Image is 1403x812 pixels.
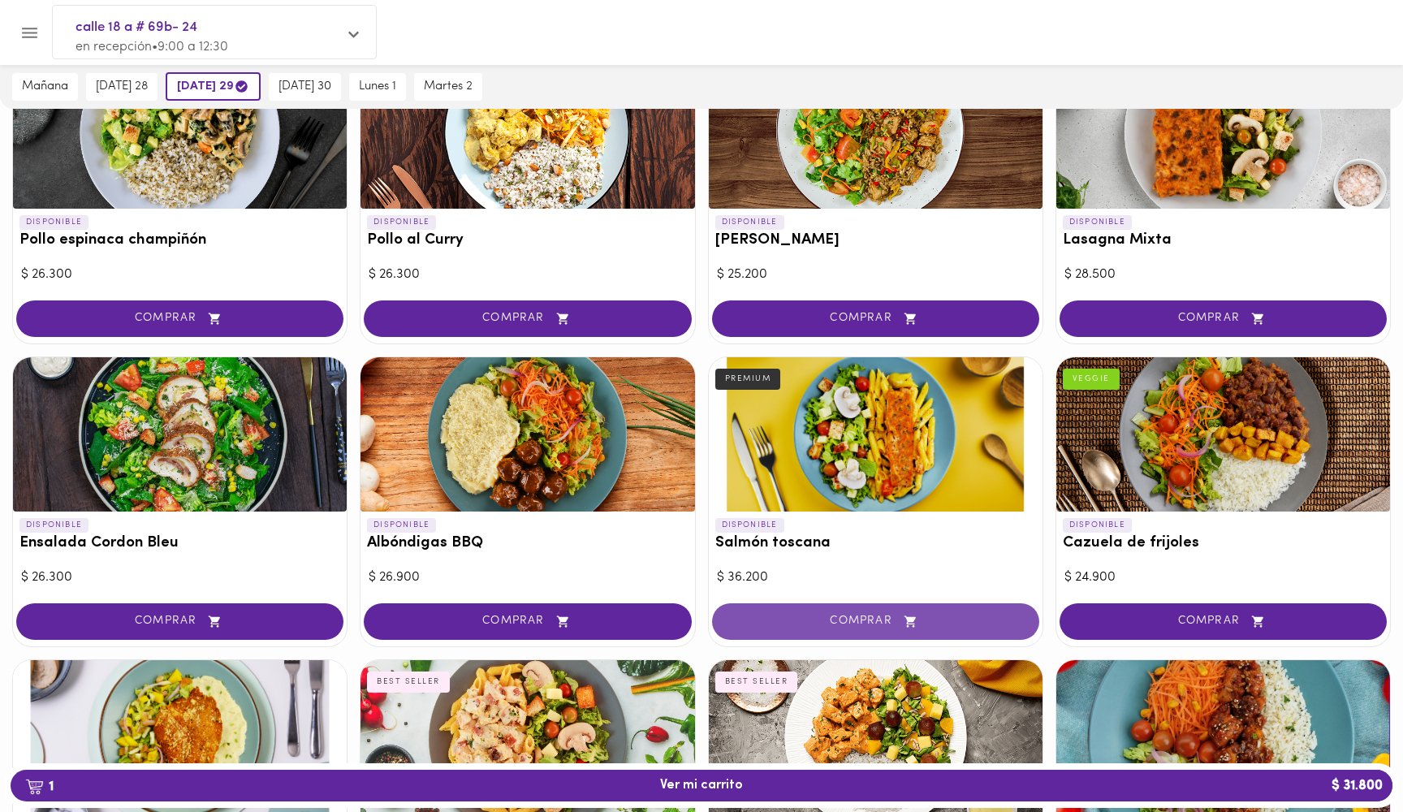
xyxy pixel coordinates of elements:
[1060,300,1387,337] button: COMPRAR
[367,232,688,249] h3: Pollo al Curry
[712,300,1039,337] button: COMPRAR
[19,518,88,533] p: DISPONIBLE
[19,215,88,230] p: DISPONIBLE
[424,80,473,94] span: martes 2
[1056,54,1390,209] div: Lasagna Mixta
[21,266,339,284] div: $ 26.300
[709,54,1043,209] div: Arroz chaufa
[12,73,78,101] button: mañana
[96,80,148,94] span: [DATE] 28
[367,535,688,552] h3: Albóndigas BBQ
[360,54,694,209] div: Pollo al Curry
[86,73,158,101] button: [DATE] 28
[364,300,691,337] button: COMPRAR
[367,215,436,230] p: DISPONIBLE
[16,603,343,640] button: COMPRAR
[1064,568,1382,587] div: $ 24.900
[1063,215,1132,230] p: DISPONIBLE
[717,266,1034,284] div: $ 25.200
[37,312,323,326] span: COMPRAR
[349,73,406,101] button: lunes 1
[732,615,1019,628] span: COMPRAR
[22,80,68,94] span: mañana
[369,266,686,284] div: $ 26.300
[1063,535,1384,552] h3: Cazuela de frijoles
[360,357,694,512] div: Albóndigas BBQ
[37,615,323,628] span: COMPRAR
[367,518,436,533] p: DISPONIBLE
[76,17,337,38] span: calle 18 a # 69b- 24
[1056,357,1390,512] div: Cazuela de frijoles
[715,535,1036,552] h3: Salmón toscana
[19,232,340,249] h3: Pollo espinaca champiñón
[25,779,44,795] img: cart.png
[1309,718,1387,796] iframe: Messagebird Livechat Widget
[269,73,341,101] button: [DATE] 30
[715,672,798,693] div: BEST SELLER
[19,535,340,552] h3: Ensalada Cordon Bleu
[1080,312,1366,326] span: COMPRAR
[732,312,1019,326] span: COMPRAR
[715,215,784,230] p: DISPONIBLE
[359,80,396,94] span: lunes 1
[21,568,339,587] div: $ 26.300
[1064,266,1382,284] div: $ 28.500
[11,770,1392,801] button: 1Ver mi carrito$ 31.800
[715,232,1036,249] h3: [PERSON_NAME]
[414,73,482,101] button: martes 2
[660,778,743,793] span: Ver mi carrito
[712,603,1039,640] button: COMPRAR
[364,603,691,640] button: COMPRAR
[384,615,671,628] span: COMPRAR
[13,54,347,209] div: Pollo espinaca champiñón
[709,357,1043,512] div: Salmón toscana
[15,775,63,797] b: 1
[1063,232,1384,249] h3: Lasagna Mixta
[13,357,347,512] div: Ensalada Cordon Bleu
[1063,518,1132,533] p: DISPONIBLE
[369,568,686,587] div: $ 26.900
[717,568,1034,587] div: $ 36.200
[1060,603,1387,640] button: COMPRAR
[177,79,249,94] span: [DATE] 29
[367,672,450,693] div: BEST SELLER
[1080,615,1366,628] span: COMPRAR
[715,518,784,533] p: DISPONIBLE
[166,72,261,101] button: [DATE] 29
[10,13,50,53] button: Menu
[1063,369,1120,390] div: VEGGIE
[16,300,343,337] button: COMPRAR
[384,312,671,326] span: COMPRAR
[715,369,781,390] div: PREMIUM
[76,41,228,54] span: en recepción • 9:00 a 12:30
[278,80,331,94] span: [DATE] 30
